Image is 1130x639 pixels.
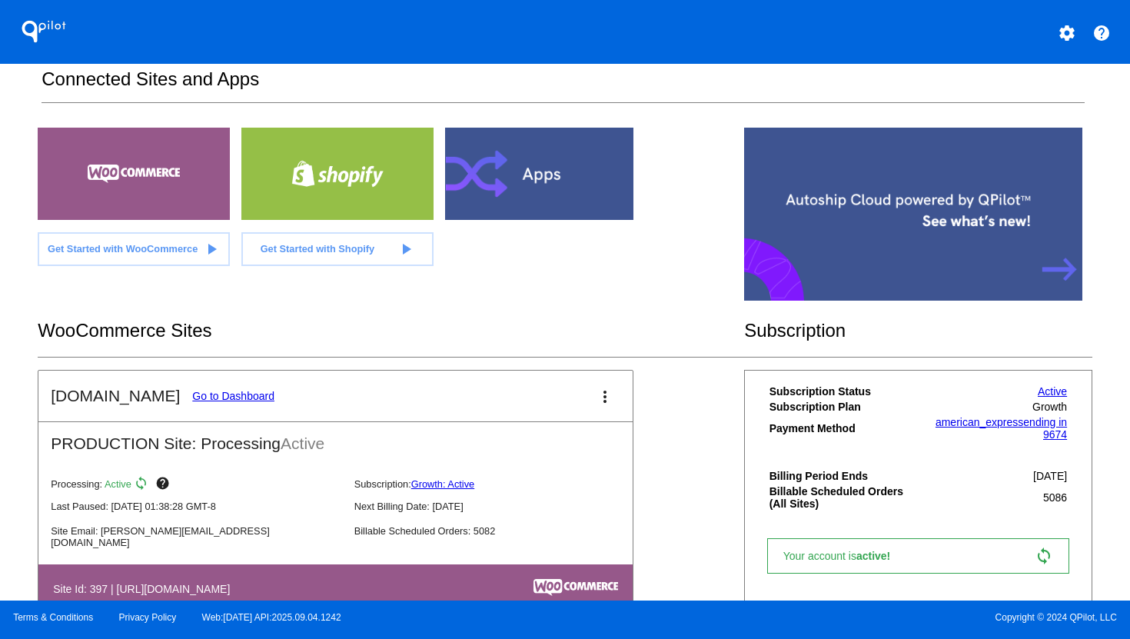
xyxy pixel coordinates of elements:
a: Growth: Active [411,478,475,490]
p: Last Paused: [DATE] 01:38:28 GMT-8 [51,501,341,512]
img: c53aa0e5-ae75-48aa-9bee-956650975ee5 [533,579,618,596]
span: active! [856,550,898,562]
p: Next Billing Date: [DATE] [354,501,645,512]
span: Growth [1032,401,1067,413]
mat-icon: settings [1058,24,1076,42]
a: Get Started with Shopify [241,232,434,266]
mat-icon: play_arrow [202,240,221,258]
th: Subscription Plan [769,400,919,414]
p: Billable Scheduled Orders: 5082 [354,525,645,537]
th: Billing Period Ends [769,469,919,483]
h2: WooCommerce Sites [38,320,744,341]
p: Subscription: [354,478,645,490]
span: Your account is [783,550,906,562]
mat-icon: help [1092,24,1111,42]
span: Get Started with Shopify [261,243,375,255]
a: Privacy Policy [119,612,177,623]
p: Processing: [51,476,341,494]
span: Active [281,434,324,452]
span: american_express [936,416,1023,428]
a: Terms & Conditions [13,612,93,623]
span: [DATE] [1033,470,1067,482]
a: Your account isactive! sync [767,538,1069,574]
h2: PRODUCTION Site: Processing [38,422,633,453]
mat-icon: sync [134,476,152,494]
a: Get Started with WooCommerce [38,232,230,266]
th: Billable Scheduled Orders (All Sites) [769,484,919,511]
th: Subscription Status [769,384,919,398]
mat-icon: help [155,476,174,494]
h1: QPilot [13,16,75,47]
a: Web:[DATE] API:2025.09.04.1242 [202,612,341,623]
h4: Site Id: 397 | [URL][DOMAIN_NAME] [53,583,238,595]
p: Site Email: [PERSON_NAME][EMAIL_ADDRESS][DOMAIN_NAME] [51,525,341,548]
a: Go to Dashboard [192,390,274,402]
a: Active [1038,385,1067,398]
span: Get Started with WooCommerce [48,243,198,255]
h2: [DOMAIN_NAME] [51,387,180,405]
mat-icon: sync [1035,547,1053,565]
span: Active [105,478,131,490]
span: 5086 [1043,491,1067,504]
th: Payment Method [769,415,919,441]
span: Copyright © 2024 QPilot, LLC [578,612,1117,623]
mat-icon: play_arrow [397,240,415,258]
mat-icon: more_vert [596,388,614,406]
a: american_expressending in 9674 [936,416,1067,441]
h2: Subscription [744,320,1092,341]
h2: Connected Sites and Apps [42,68,1084,103]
